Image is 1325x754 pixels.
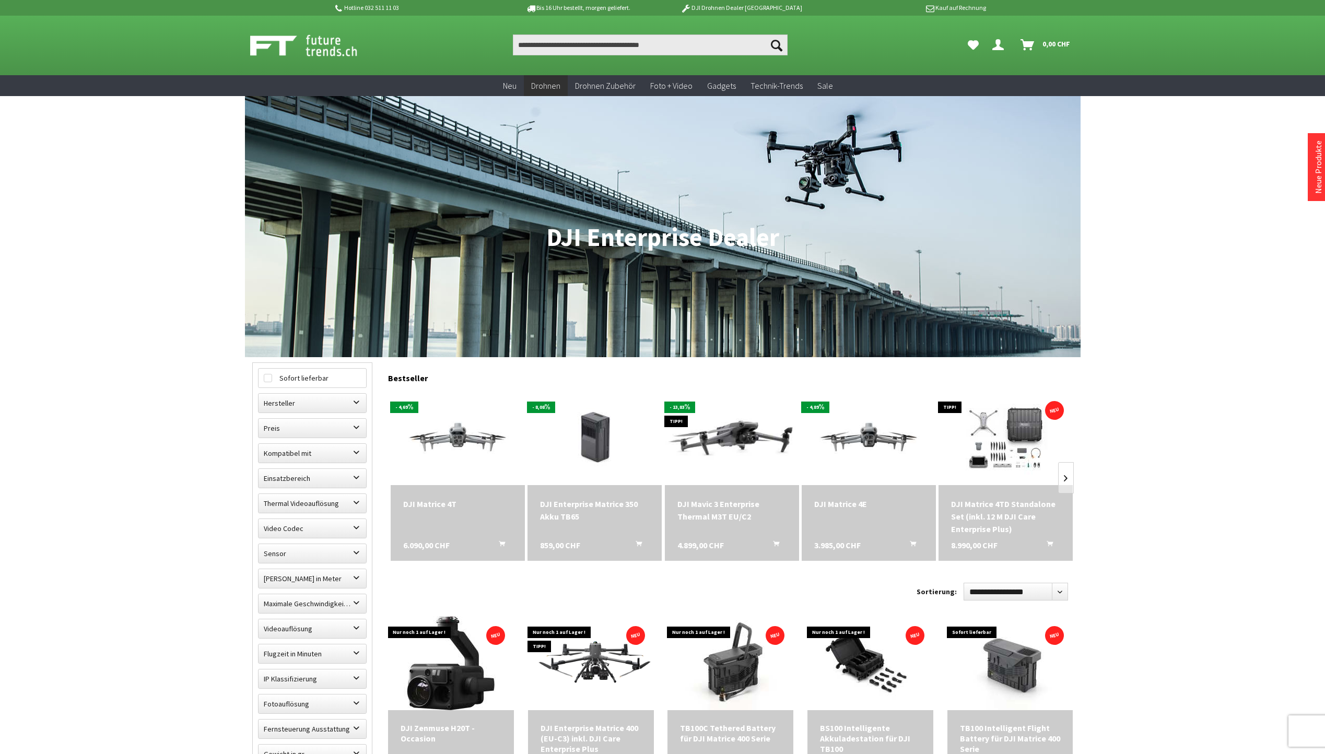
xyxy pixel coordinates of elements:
[988,34,1012,55] a: Hi, Benno - Dein Konto
[677,498,787,523] a: DJI Mavic 3 Enterprise Thermal M3T EU/C2 4.899,00 CHF In den Warenkorb
[404,616,498,710] img: DJI Zenmuse H20T - Occasion
[259,594,366,613] label: Maximale Geschwindigkeit in km/h
[707,80,736,91] span: Gadgets
[808,616,932,710] img: BS100 Intelligente Akkuladestation für DJI TB100
[541,723,641,754] div: DJI Enterprise Matrice 400 (EU-C3) inkl. DJI Care Enterprise Plus
[513,34,788,55] input: Produkt, Marke, Kategorie, EAN, Artikelnummer…
[623,539,648,552] button: In den Warenkorb
[917,583,957,600] label: Sortierung:
[503,80,517,91] span: Neu
[743,75,810,97] a: Technik-Trends
[951,498,1060,535] a: DJI Matrice 4TD Standalone Set (inkl. 12 M DJI Care Enterprise Plus) 8.990,00 CHF In den Warenkorb
[531,80,560,91] span: Drohnen
[259,619,366,638] label: Videoauflösung
[250,32,380,58] img: Shop Futuretrends - zur Startseite wechseln
[1313,140,1323,194] a: Neue Produkte
[677,498,787,523] div: DJI Mavic 3 Enterprise Thermal M3T EU/C2
[401,723,501,744] div: DJI Zenmuse H20T - Occasion
[259,494,366,513] label: Thermal Videoauflösung
[669,616,793,710] img: TB100C Tethered Battery für DJI Matrice 400 Serie
[259,694,366,713] label: Fotoauflösung
[814,539,861,551] span: 3.985,00 CHF
[766,34,788,55] button: Suchen
[677,539,724,551] span: 4.899,00 CHF
[401,723,501,744] a: DJI Zenmuse H20T - Occasion 4.000,00 CHF In den Warenkorb
[665,396,799,480] img: DJI Mavic 3 Enterprise Thermal M3T EU/C2
[643,75,700,97] a: Foto + Video
[259,519,366,538] label: Video Codec
[700,75,743,97] a: Gadgets
[820,723,921,754] div: BS100 Intelligente Akkuladestation für DJI TB100
[486,539,511,552] button: In den Warenkorb
[660,2,823,14] p: DJI Drohnen Dealer [GEOGRAPHIC_DATA]
[259,669,366,688] label: IP Klassifizierung
[820,723,921,754] a: BS100 Intelligente Akkuladestation für DJI TB100 1.509,00 CHF In den Warenkorb
[951,539,998,551] span: 8.990,00 CHF
[1016,34,1075,55] a: Warenkorb
[259,644,366,663] label: Flugzeit in Minuten
[259,419,366,438] label: Preis
[1034,539,1059,552] button: In den Warenkorb
[810,75,840,97] a: Sale
[963,34,984,55] a: Meine Favoriten
[680,723,781,744] a: TB100C Tethered Battery für DJI Matrice 400 Serie 1.929,00 CHF In den Warenkorb
[528,628,654,699] img: DJI Enterprise Matrice 400 (EU-C3) inkl. DJI Care Enterprise Plus
[540,498,649,523] a: DJI Enterprise Matrice 350 Akku TB65 859,00 CHF In den Warenkorb
[568,75,643,97] a: Drohnen Zubehör
[814,498,923,510] a: DJI Matrice 4E 3.985,00 CHF In den Warenkorb
[391,400,525,476] img: DJI Matrice 4T
[751,80,803,91] span: Technik-Trends
[948,616,1072,710] img: TB100 Intelligent Flight Battery für DJI Matrice 400 Serie
[259,569,366,588] label: Maximale Flughöhe in Meter
[941,391,1071,485] img: DJI Matrice 4TD Standalone Set (inkl. 12 M DJI Care Enterprise Plus)
[259,544,366,563] label: Sensor
[540,539,580,551] span: 859,00 CHF
[541,723,641,754] a: DJI Enterprise Matrice 400 (EU-C3) inkl. DJI Care Enterprise Plus 9.885,00 CHF In den Warenkorb
[897,539,922,552] button: In den Warenkorb
[650,80,693,91] span: Foto + Video
[960,723,1061,754] div: TB100 Intelligent Flight Battery für DJI Matrice 400 Serie
[259,444,366,463] label: Kompatibel mit
[403,498,512,510] div: DJI Matrice 4T
[536,391,653,485] img: DJI Enterprise Matrice 350 Akku TB65
[817,80,833,91] span: Sale
[403,539,450,551] span: 6.090,00 CHF
[1042,36,1070,52] span: 0,00 CHF
[496,75,524,97] a: Neu
[388,362,1073,388] div: Bestseller
[814,498,923,510] div: DJI Matrice 4E
[802,400,936,476] img: DJI Matrice 4E
[497,2,660,14] p: Bis 16 Uhr bestellt, morgen geliefert.
[540,498,649,523] div: DJI Enterprise Matrice 350 Akku TB65
[823,2,986,14] p: Kauf auf Rechnung
[575,80,636,91] span: Drohnen Zubehör
[760,539,785,552] button: In den Warenkorb
[334,2,497,14] p: Hotline 032 511 11 03
[960,723,1061,754] a: TB100 Intelligent Flight Battery für DJI Matrice 400 Serie 1.739,00 CHF In den Warenkorb
[951,498,1060,535] div: DJI Matrice 4TD Standalone Set (inkl. 12 M DJI Care Enterprise Plus)
[252,225,1073,251] h1: DJI Enterprise Dealer
[680,723,781,744] div: TB100C Tethered Battery für DJI Matrice 400 Serie
[259,469,366,488] label: Einsatzbereich
[259,720,366,738] label: Fernsteuerung Ausstattung
[259,394,366,413] label: Hersteller
[403,498,512,510] a: DJI Matrice 4T 6.090,00 CHF In den Warenkorb
[259,369,366,387] label: Sofort lieferbar
[524,75,568,97] a: Drohnen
